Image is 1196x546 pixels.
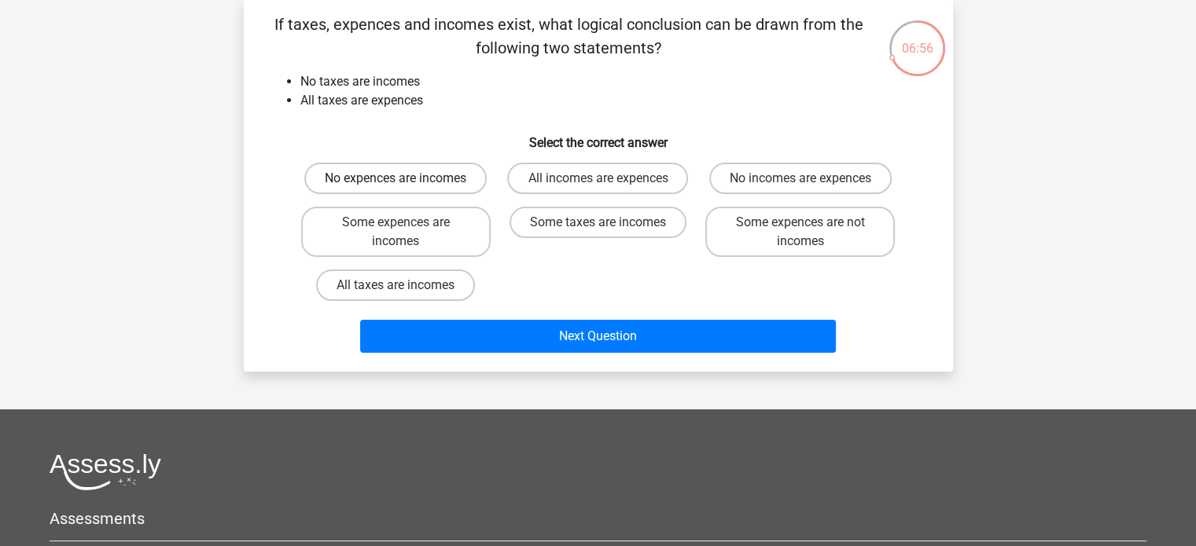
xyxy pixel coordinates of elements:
img: Assessly logo [50,453,161,490]
li: No taxes are incomes [300,72,928,91]
div: 06:56 [888,19,947,58]
label: Some expences are not incomes [705,207,895,257]
label: Some taxes are incomes [510,207,686,238]
li: All taxes are expences [300,91,928,110]
h5: Assessments [50,509,1146,528]
label: No expences are incomes [304,163,487,194]
label: No incomes are expences [709,163,892,194]
p: If taxes, expences and incomes exist, what logical conclusion can be drawn from the following two... [269,13,869,60]
label: All taxes are incomes [316,269,475,301]
h6: Select the correct answer [269,123,928,150]
button: Next Question [360,320,836,353]
label: Some expences are incomes [301,207,491,257]
label: All incomes are expences [507,163,688,194]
